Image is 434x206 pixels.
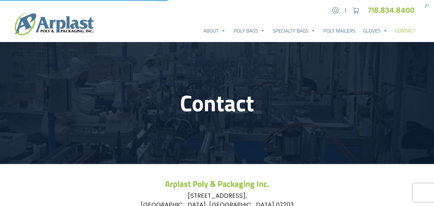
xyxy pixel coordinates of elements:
a: Gloves [359,25,391,37]
a: Poly Mailers [319,25,359,37]
h3: Arplast Poly & Packaging Inc. [20,179,414,189]
h1: Contact [20,89,414,116]
a: Poly Bags [230,25,269,37]
a: Contact [391,25,419,37]
a: Specialty Bags [269,25,320,37]
img: logo [15,12,94,35]
a: 718.834.8400 [368,5,419,15]
span: | [345,7,346,14]
a: About [199,25,230,37]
